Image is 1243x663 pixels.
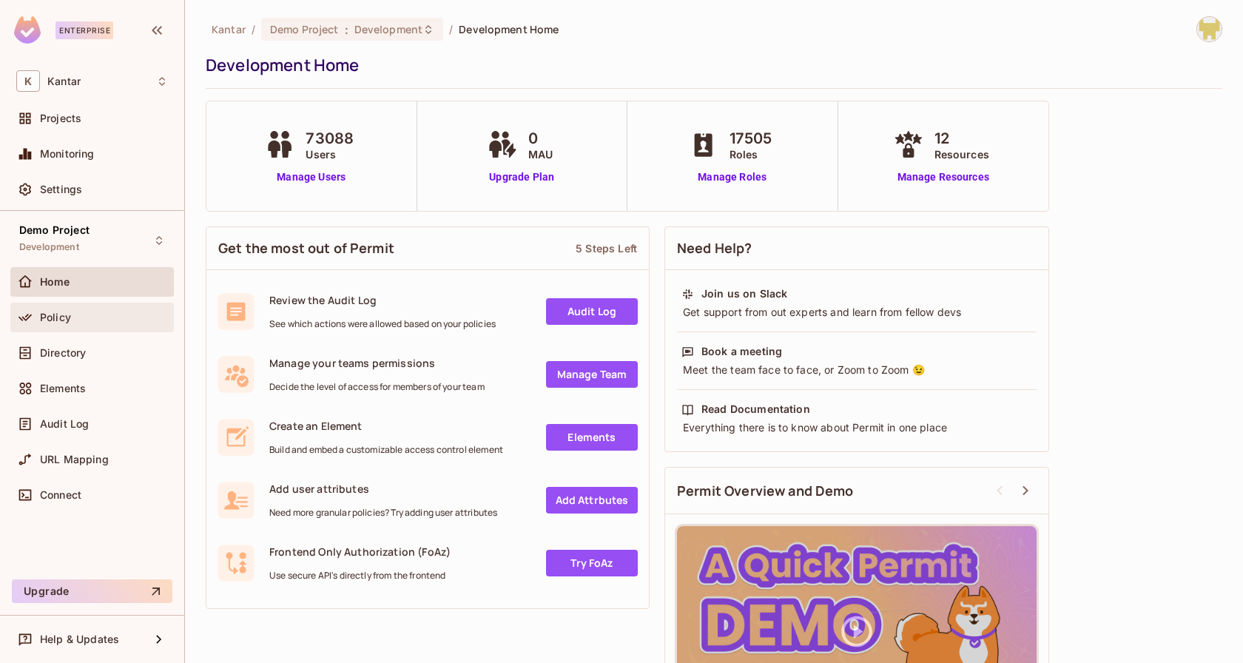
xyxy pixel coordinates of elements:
a: Manage Roles [685,169,780,185]
div: 5 Steps Left [576,241,637,255]
span: Demo Project [19,224,90,236]
a: Add Attrbutes [546,487,638,514]
a: Audit Log [546,298,638,325]
span: : [344,24,349,36]
span: Create an Element [269,419,503,433]
div: Development Home [206,54,1215,76]
span: K [16,70,40,92]
li: / [449,22,453,36]
div: Join us on Slack [701,286,787,301]
div: Everything there is to know about Permit in one place [681,420,1032,435]
span: Review the Audit Log [269,293,496,307]
span: MAU [528,147,553,162]
a: Manage Users [261,169,361,185]
span: Help & Updates [40,633,119,645]
span: Need Help? [677,239,752,258]
span: Frontend Only Authorization (FoAz) [269,545,451,559]
span: Demo Project [270,22,339,36]
a: Upgrade Plan [484,169,560,185]
span: 73088 [306,127,354,149]
div: Book a meeting [701,344,782,359]
span: Manage your teams permissions [269,356,485,370]
div: Get support from out experts and learn from fellow devs [681,305,1032,320]
span: Connect [40,489,81,501]
a: Manage Resources [890,169,997,185]
div: Read Documentation [701,402,810,417]
button: Upgrade [12,579,172,603]
span: Elements [40,383,86,394]
span: URL Mapping [40,454,109,465]
li: / [252,22,255,36]
span: 12 [934,127,989,149]
span: Home [40,276,70,288]
span: Get the most out of Permit [218,239,394,258]
span: Development Home [459,22,559,36]
span: Monitoring [40,148,95,160]
span: Directory [40,347,86,359]
div: Enterprise [55,21,113,39]
span: Audit Log [40,418,89,430]
a: Try FoAz [546,550,638,576]
span: Projects [40,112,81,124]
a: Elements [546,424,638,451]
span: Need more granular policies? Try adding user attributes [269,507,497,519]
span: Permit Overview and Demo [677,482,854,500]
a: Manage Team [546,361,638,388]
span: See which actions were allowed based on your policies [269,318,496,330]
span: the active workspace [212,22,246,36]
span: Add user attributes [269,482,497,496]
span: Resources [934,147,989,162]
span: Development [354,22,422,36]
span: Roles [730,147,772,162]
span: Use secure API's directly from the frontend [269,570,451,582]
span: Workspace: Kantar [47,75,81,87]
span: Build and embed a customizable access control element [269,444,503,456]
div: Meet the team face to face, or Zoom to Zoom 😉 [681,363,1032,377]
span: Development [19,241,79,253]
img: SReyMgAAAABJRU5ErkJggg== [14,16,41,44]
span: 17505 [730,127,772,149]
span: 0 [528,127,553,149]
span: Policy [40,312,71,323]
span: Decide the level of access for members of your team [269,381,485,393]
img: Girishankar.VP@kantar.com [1197,17,1222,41]
span: Settings [40,184,82,195]
span: Users [306,147,354,162]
